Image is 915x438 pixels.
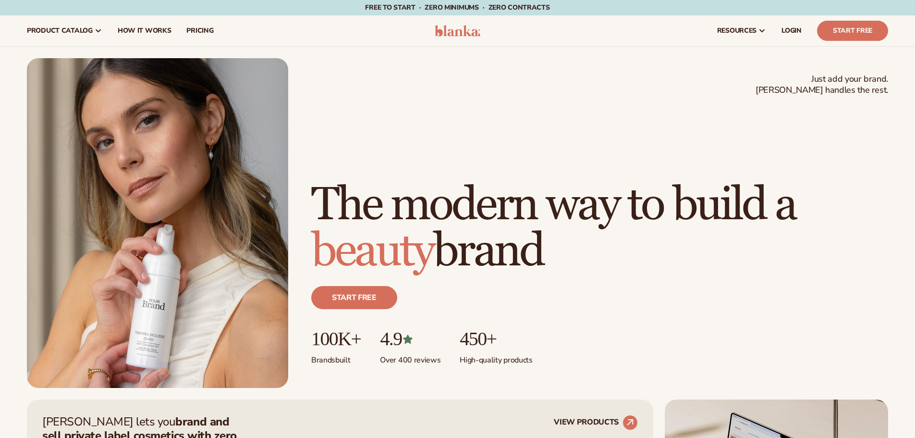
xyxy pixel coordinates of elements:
[311,286,397,309] a: Start free
[311,182,888,275] h1: The modern way to build a brand
[709,15,774,46] a: resources
[717,27,756,35] span: resources
[756,74,888,96] span: Just add your brand. [PERSON_NAME] handles the rest.
[781,27,802,35] span: LOGIN
[186,27,213,35] span: pricing
[460,350,532,365] p: High-quality products
[774,15,809,46] a: LOGIN
[27,58,288,388] img: Female holding tanning mousse.
[365,3,549,12] span: Free to start · ZERO minimums · ZERO contracts
[554,415,638,430] a: VIEW PRODUCTS
[110,15,179,46] a: How It Works
[380,328,440,350] p: 4.9
[435,25,480,37] img: logo
[118,27,171,35] span: How It Works
[19,15,110,46] a: product catalog
[179,15,221,46] a: pricing
[460,328,532,350] p: 450+
[311,328,361,350] p: 100K+
[311,223,433,279] span: beauty
[27,27,93,35] span: product catalog
[817,21,888,41] a: Start Free
[380,350,440,365] p: Over 400 reviews
[311,350,361,365] p: Brands built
